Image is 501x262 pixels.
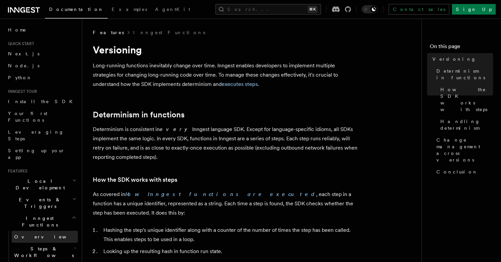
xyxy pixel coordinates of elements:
[49,7,104,12] span: Documentation
[5,194,78,212] button: Events & Triggers
[8,111,47,123] span: Your first Functions
[215,4,321,15] button: Search...⌘K
[452,4,496,15] a: Sign Up
[5,24,78,36] a: Home
[438,115,493,134] a: Handling determinism
[93,29,124,36] span: Features
[362,5,378,13] button: Toggle dark mode
[108,2,151,18] a: Examples
[434,166,493,178] a: Conclusion
[5,72,78,84] a: Python
[5,145,78,163] a: Setting up your app
[222,81,258,87] a: executes steps
[5,175,78,194] button: Local Development
[440,118,493,131] span: Handling determinism
[8,27,27,33] span: Home
[93,110,185,119] a: Determinism in functions
[8,129,64,141] span: Leveraging Steps
[93,61,358,89] p: Long-running functions inevitably change over time. Inngest enables developers to implement multi...
[440,86,493,113] span: How the SDK works with steps
[308,6,317,13] kbd: ⌘K
[5,96,78,107] a: Install the SDK
[93,44,358,56] h1: Versioning
[133,29,205,36] a: Inngest Functions
[430,53,493,65] a: Versioning
[430,42,493,53] h4: On this page
[5,48,78,60] a: Next.js
[93,190,358,218] p: As covered in , each step in a function has a unique identifier, represented as a string. Each ti...
[125,191,316,197] a: How Inngest functions are executed
[389,4,449,15] a: Contact sales
[436,68,493,81] span: Determinism in functions
[12,245,74,259] span: Steps & Workflows
[45,2,108,19] a: Documentation
[5,89,37,94] span: Inngest tour
[8,75,32,80] span: Python
[8,148,65,160] span: Setting up your app
[5,215,72,228] span: Inngest Functions
[5,168,28,174] span: Features
[5,178,72,191] span: Local Development
[12,243,78,261] button: Steps & Workflows
[8,51,39,56] span: Next.js
[93,175,177,184] a: How the SDK works with steps
[8,63,39,68] span: Node.js
[5,41,34,46] span: Quick start
[101,226,358,244] li: Hashing the step's unique identifier along with a counter of the number of times the step has bee...
[93,125,358,162] p: Determinism is consistent in Inngest language SDK. Except for language-specific idioms, all SDKs ...
[151,2,194,18] a: AgentKit
[112,7,147,12] span: Examples
[14,234,83,239] span: Overview
[432,56,476,62] span: Versioning
[436,168,478,175] span: Conclusion
[436,137,493,163] span: Change management across versions
[5,107,78,126] a: Your first Functions
[5,196,72,210] span: Events & Triggers
[155,7,190,12] span: AgentKit
[434,134,493,166] a: Change management across versions
[160,126,192,132] em: every
[12,231,78,243] a: Overview
[434,65,493,84] a: Determinism in functions
[5,60,78,72] a: Node.js
[438,84,493,115] a: How the SDK works with steps
[5,212,78,231] button: Inngest Functions
[5,126,78,145] a: Leveraging Steps
[8,99,77,104] span: Install the SDK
